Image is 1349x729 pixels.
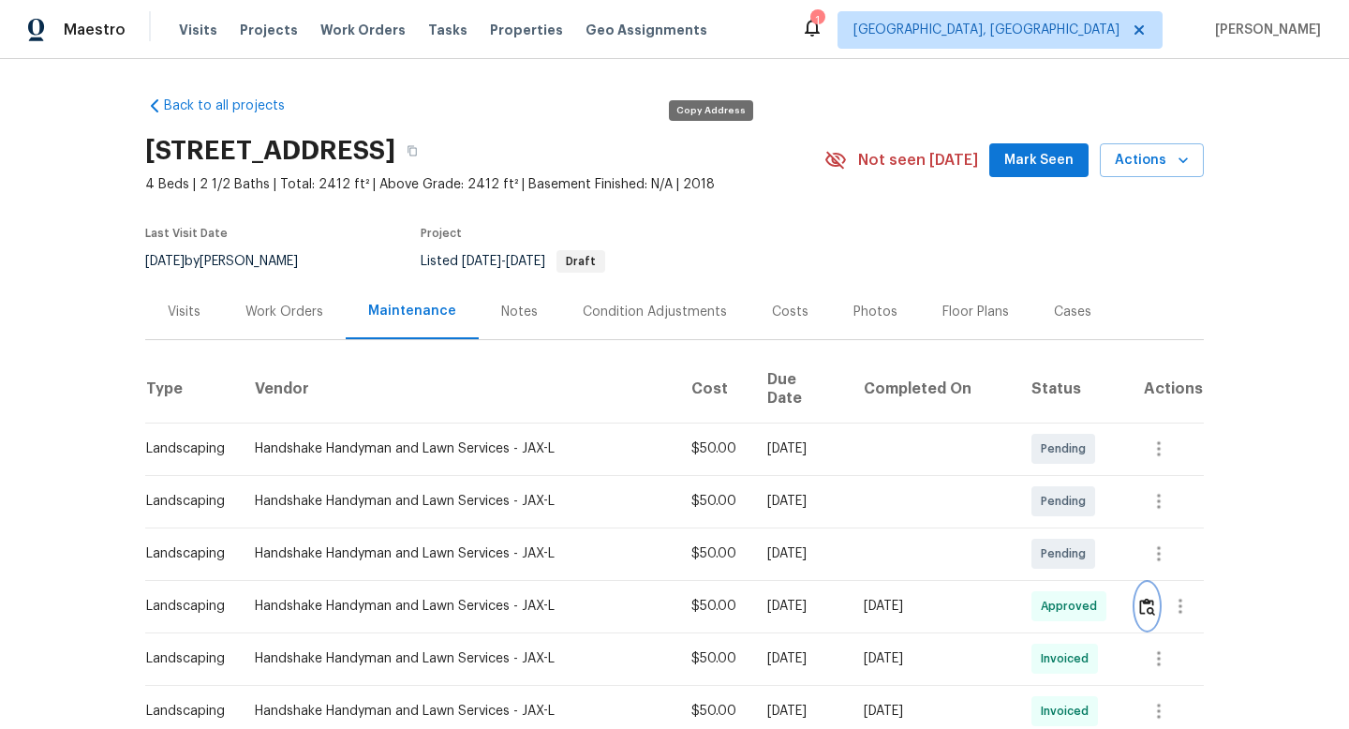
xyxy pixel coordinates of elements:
div: Handshake Handyman and Lawn Services - JAX-L [255,544,661,563]
div: $50.00 [691,702,737,721]
span: Project [421,228,462,239]
th: Type [145,355,240,424]
div: Handshake Handyman and Lawn Services - JAX-L [255,492,661,511]
div: $50.00 [691,544,737,563]
span: Pending [1041,439,1093,458]
div: Costs [772,303,808,321]
span: Projects [240,21,298,39]
span: Properties [490,21,563,39]
div: 1 [810,11,823,30]
div: Condition Adjustments [583,303,727,321]
span: [GEOGRAPHIC_DATA], [GEOGRAPHIC_DATA] [853,21,1119,39]
th: Actions [1121,355,1204,424]
th: Status [1016,355,1121,424]
div: [DATE] [864,702,1001,721]
span: - [462,255,545,268]
div: $50.00 [691,439,737,458]
span: Last Visit Date [145,228,228,239]
span: Tasks [428,23,467,37]
div: Landscaping [146,597,225,616]
span: 4 Beds | 2 1/2 Baths | Total: 2412 ft² | Above Grade: 2412 ft² | Basement Finished: N/A | 2018 [145,175,824,194]
span: Invoiced [1041,649,1096,668]
span: Visits [179,21,217,39]
span: Invoiced [1041,702,1096,721]
div: [DATE] [767,649,835,668]
div: Notes [501,303,538,321]
div: Photos [853,303,897,321]
span: Pending [1041,492,1093,511]
div: Landscaping [146,544,225,563]
th: Cost [676,355,752,424]
div: $50.00 [691,492,737,511]
button: Mark Seen [989,143,1089,178]
div: Visits [168,303,200,321]
span: Approved [1041,597,1104,616]
div: Handshake Handyman and Lawn Services - JAX-L [255,597,661,616]
div: Handshake Handyman and Lawn Services - JAX-L [255,649,661,668]
span: Draft [558,256,603,267]
span: Listed [421,255,605,268]
span: Maestro [64,21,126,39]
button: Review Icon [1136,584,1158,629]
div: [DATE] [767,597,835,616]
th: Vendor [240,355,676,424]
div: [DATE] [767,439,835,458]
span: [DATE] [462,255,501,268]
th: Due Date [752,355,850,424]
div: [DATE] [767,544,835,563]
th: Completed On [849,355,1016,424]
h2: [STREET_ADDRESS] [145,141,395,160]
span: Pending [1041,544,1093,563]
div: Landscaping [146,439,225,458]
div: $50.00 [691,597,737,616]
span: Not seen [DATE] [858,151,978,170]
div: by [PERSON_NAME] [145,250,320,273]
div: Landscaping [146,649,225,668]
div: Maintenance [368,302,456,320]
div: Cases [1054,303,1091,321]
button: Actions [1100,143,1204,178]
div: Handshake Handyman and Lawn Services - JAX-L [255,702,661,721]
div: $50.00 [691,649,737,668]
span: Work Orders [320,21,406,39]
span: [DATE] [145,255,185,268]
span: [DATE] [506,255,545,268]
div: Floor Plans [942,303,1009,321]
span: Mark Seen [1004,149,1074,172]
div: Handshake Handyman and Lawn Services - JAX-L [255,439,661,458]
a: Back to all projects [145,97,325,115]
span: [PERSON_NAME] [1208,21,1321,39]
span: Actions [1115,149,1189,172]
img: Review Icon [1139,598,1155,616]
div: Landscaping [146,702,225,721]
div: [DATE] [864,649,1001,668]
span: Geo Assignments [586,21,707,39]
div: Landscaping [146,492,225,511]
div: [DATE] [767,702,835,721]
div: [DATE] [767,492,835,511]
div: [DATE] [864,597,1001,616]
div: Work Orders [245,303,323,321]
